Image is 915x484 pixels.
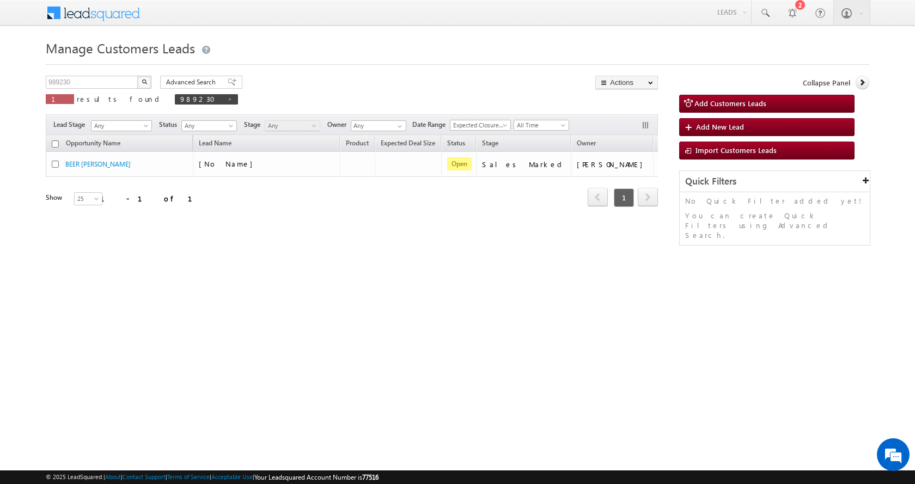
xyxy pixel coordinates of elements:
a: Acceptable Use [211,473,253,480]
span: Expected Closure Date [450,120,507,130]
img: Search [142,79,147,84]
span: Opportunity Name [66,139,120,147]
div: 1 - 1 of 1 [100,192,205,205]
span: Import Customers Leads [696,145,777,155]
span: Owner [327,120,351,130]
span: Any [182,121,234,131]
a: Expected Closure Date [450,120,511,131]
span: All Time [514,120,566,130]
div: Show [46,193,65,203]
a: Any [91,120,152,131]
a: Terms of Service [167,473,210,480]
a: Any [181,120,237,131]
span: Date Range [412,120,450,130]
span: 989230 [180,94,222,103]
span: Status [159,120,181,130]
span: Advanced Search [166,77,219,87]
a: next [638,189,658,206]
span: 1 [51,94,69,103]
a: 25 [74,192,102,205]
p: You can create Quick Filters using Advanced Search. [685,211,864,240]
span: Any [91,121,148,131]
a: prev [588,189,608,206]
span: © 2025 LeadSquared | | | | | [46,472,379,482]
div: Sales Marked [482,160,566,169]
div: [PERSON_NAME] [577,160,648,169]
span: Manage Customers Leads [46,39,195,57]
span: Add New Lead [696,122,744,131]
span: Add Customers Leads [694,99,766,108]
a: Any [265,120,320,131]
span: Expected Deal Size [381,139,435,147]
span: Any [265,121,317,131]
span: results found [77,94,163,103]
a: Show All Items [392,121,405,132]
a: BEER [PERSON_NAME] [65,160,131,168]
a: Status [442,137,471,151]
span: prev [588,188,608,206]
span: 25 [75,194,103,204]
input: Type to Search [351,120,406,131]
span: 77516 [362,473,379,481]
span: Actions [654,137,686,151]
span: Open [447,157,472,170]
a: Expected Deal Size [375,137,441,151]
span: Your Leadsquared Account Number is [254,473,379,481]
span: [No Name] [199,159,258,168]
span: Lead Stage [53,120,89,130]
div: Quick Filters [680,171,870,192]
span: next [638,188,658,206]
span: Collapse Panel [803,78,850,88]
span: Product [346,139,369,147]
span: 1 [614,188,634,207]
a: Opportunity Name [60,137,126,151]
span: Owner [577,139,596,147]
a: All Time [514,120,569,131]
a: About [105,473,121,480]
a: Contact Support [123,473,166,480]
span: Stage [244,120,265,130]
a: Stage [477,137,504,151]
span: Lead Name [193,137,237,151]
span: Stage [482,139,498,147]
p: No Quick Filter added yet! [685,196,864,206]
button: Actions [595,76,658,89]
input: Check all records [52,140,59,148]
